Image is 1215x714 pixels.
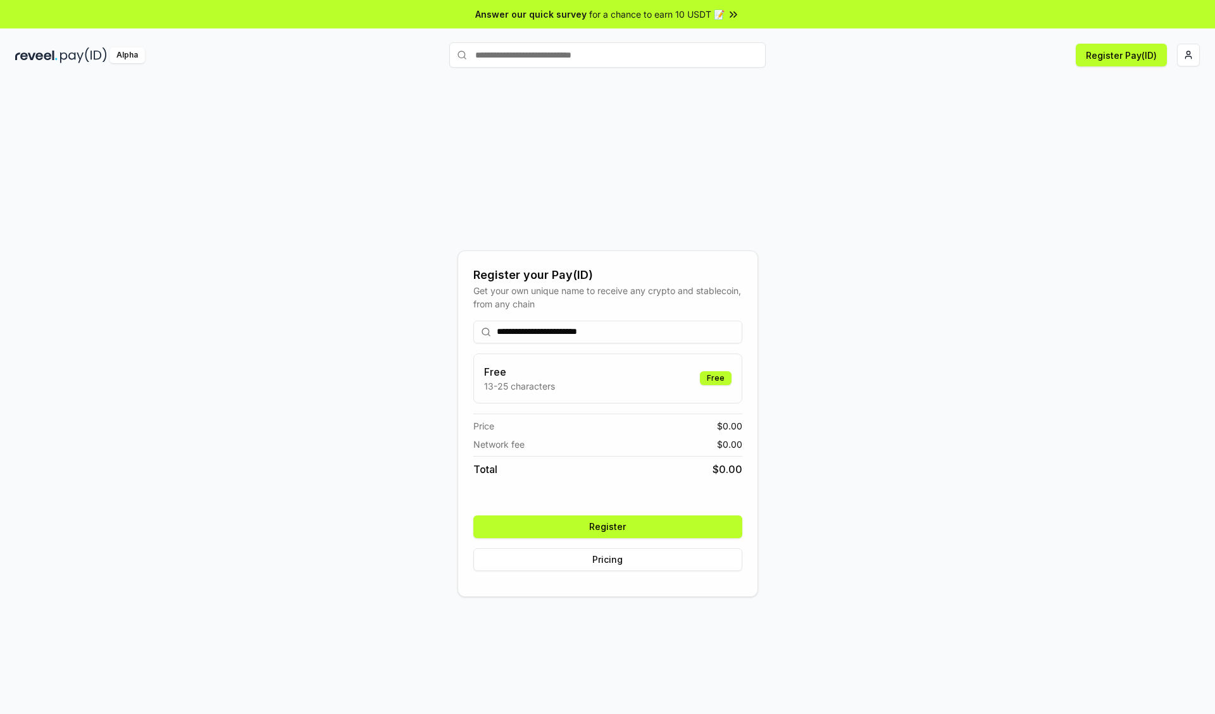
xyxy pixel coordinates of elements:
[473,419,494,433] span: Price
[473,548,742,571] button: Pricing
[15,47,58,63] img: reveel_dark
[717,438,742,451] span: $ 0.00
[473,284,742,311] div: Get your own unique name to receive any crypto and stablecoin, from any chain
[473,515,742,538] button: Register
[484,364,555,379] h3: Free
[1076,44,1167,66] button: Register Pay(ID)
[473,438,525,451] span: Network fee
[589,8,725,21] span: for a chance to earn 10 USDT 📝
[475,8,587,21] span: Answer our quick survey
[700,371,732,385] div: Free
[473,266,742,284] div: Register your Pay(ID)
[484,379,555,393] p: 13-25 characters
[60,47,107,63] img: pay_id
[109,47,145,63] div: Alpha
[713,462,742,477] span: $ 0.00
[473,462,497,477] span: Total
[717,419,742,433] span: $ 0.00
